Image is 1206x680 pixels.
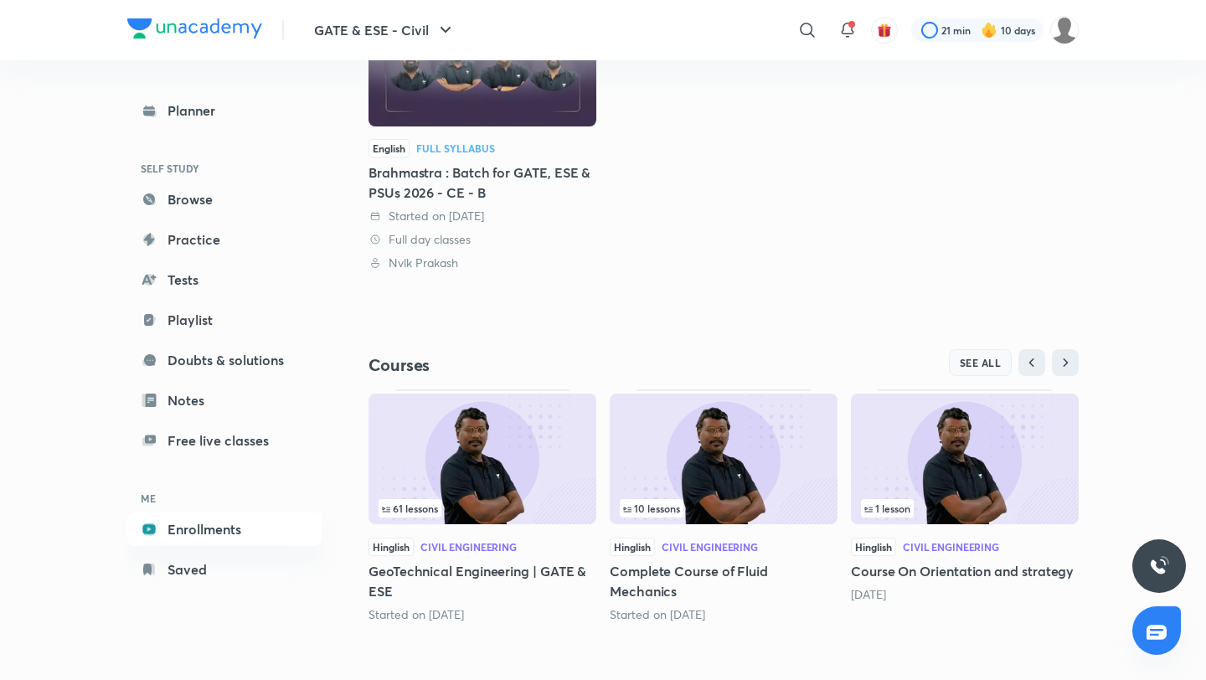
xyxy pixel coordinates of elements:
[368,231,596,248] div: Full day classes
[368,255,596,271] div: Nvlk Prakash
[861,499,1069,518] div: infocontainer
[379,499,586,518] div: left
[610,561,837,601] h5: Complete Course of Fluid Mechanics
[864,503,910,513] span: 1 lesson
[851,389,1079,602] div: Course On Orientation and strategy
[981,22,997,39] img: streak
[871,17,898,44] button: avatar
[368,389,596,622] div: GeoTechnical Engineering | GATE & ESE
[610,538,655,556] span: Hinglish
[851,394,1079,524] img: Thumbnail
[379,499,586,518] div: infosection
[949,349,1013,376] button: SEE ALL
[127,154,322,183] h6: SELF STUDY
[127,553,322,586] a: Saved
[420,542,517,552] div: Civil Engineering
[127,484,322,513] h6: ME
[368,538,414,556] span: Hinglish
[127,18,262,39] img: Company Logo
[960,357,1002,368] span: SEE ALL
[127,343,322,377] a: Doubts & solutions
[127,18,262,43] a: Company Logo
[620,499,827,518] div: infosection
[620,499,827,518] div: left
[877,23,892,38] img: avatar
[610,394,837,524] img: Thumbnail
[851,586,1079,603] div: 1 month ago
[127,424,322,457] a: Free live classes
[127,513,322,546] a: Enrollments
[610,606,837,623] div: Started on Sept 30
[127,183,322,216] a: Browse
[379,499,586,518] div: infocontainer
[368,162,596,203] div: Brahmastra : Batch for GATE, ESE & PSUs 2026 - CE - B
[368,561,596,601] h5: GeoTechnical Engineering | GATE & ESE
[861,499,1069,518] div: left
[368,208,596,224] div: Started on 20 Aug 2025
[662,542,758,552] div: Civil Engineering
[368,394,596,524] img: Thumbnail
[127,263,322,296] a: Tests
[620,499,827,518] div: infocontainer
[1050,16,1079,44] img: Rahul KD
[623,503,680,513] span: 10 lessons
[127,303,322,337] a: Playlist
[127,94,322,127] a: Planner
[368,139,410,157] span: English
[127,223,322,256] a: Practice
[127,384,322,417] a: Notes
[851,538,896,556] span: Hinglish
[416,143,495,153] div: Full Syllabus
[368,606,596,623] div: Started on Aug 29
[304,13,466,47] button: GATE & ESE - Civil
[903,542,999,552] div: Civil Engineering
[1149,556,1169,576] img: ttu
[861,499,1069,518] div: infosection
[368,354,724,376] h4: Courses
[610,389,837,622] div: Complete Course of Fluid Mechanics
[851,561,1079,581] h5: Course On Orientation and strategy
[382,503,438,513] span: 61 lessons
